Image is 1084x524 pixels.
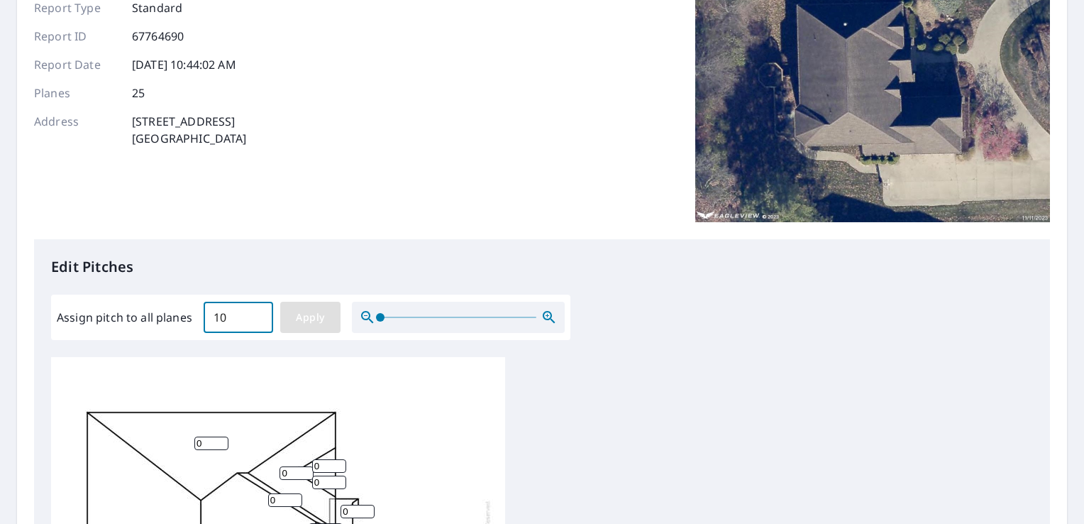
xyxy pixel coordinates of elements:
[132,113,247,147] p: [STREET_ADDRESS] [GEOGRAPHIC_DATA]
[280,302,341,333] button: Apply
[34,56,119,73] p: Report Date
[132,84,145,102] p: 25
[57,309,192,326] label: Assign pitch to all planes
[51,256,1033,278] p: Edit Pitches
[34,28,119,45] p: Report ID
[34,84,119,102] p: Planes
[204,298,273,337] input: 00.0
[34,113,119,147] p: Address
[132,28,184,45] p: 67764690
[292,309,329,327] span: Apply
[132,56,236,73] p: [DATE] 10:44:02 AM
